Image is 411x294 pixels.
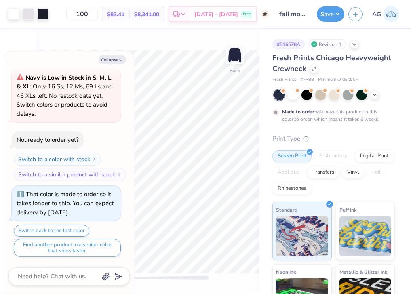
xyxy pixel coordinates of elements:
[339,206,356,214] span: Puff Ink
[339,268,387,276] span: Metallic & Glitter Ink
[194,10,238,19] span: [DATE] - [DATE]
[134,10,159,19] span: $8,341.00
[107,10,124,19] span: $83.41
[66,7,98,21] input: – –
[14,239,121,257] button: Find another product in a similar color that ships faster
[17,190,114,216] div: That color is made to order so it takes longer to ship. You can expect delivery by [DATE].
[300,76,314,83] span: # FP88
[14,225,89,237] button: Switch back to the last color
[282,108,381,123] div: We make this product in this color to order, which means it takes 8 weeks.
[282,109,316,115] strong: Made to order:
[273,6,313,22] input: Untitled Design
[272,150,312,162] div: Screen Print
[227,47,243,63] img: Back
[99,55,126,64] button: Collapse
[276,216,328,256] img: Standard
[92,157,97,162] img: Switch to a color with stock
[383,6,399,22] img: Avery Greene
[276,206,297,214] span: Standard
[272,39,305,49] div: # 516578A
[318,76,358,83] span: Minimum Order: 50 +
[17,136,79,144] div: Not ready to order yet?
[342,166,365,178] div: Vinyl
[17,73,113,118] span: : Only 16 Ss, 12 Ms, 69 Ls and 46 XLs left. No restock date yet. Switch colors or products to avo...
[272,76,296,83] span: Fresh Prints
[14,168,126,181] button: Switch to a similar product with stock
[372,10,381,19] span: AG
[14,153,101,166] button: Switch to a color with stock
[272,166,305,178] div: Applique
[367,166,386,178] div: Foil
[272,183,312,195] div: Rhinestones
[309,39,346,49] div: Revision 1
[307,166,339,178] div: Transfers
[276,268,296,276] span: Neon Ink
[230,67,240,74] div: Back
[314,150,352,162] div: Embroidery
[317,6,344,22] button: Save
[272,53,391,73] span: Fresh Prints Chicago Heavyweight Crewneck
[117,172,122,177] img: Switch to a similar product with stock
[369,6,403,22] a: AG
[355,150,394,162] div: Digital Print
[339,216,392,256] img: Puff Ink
[243,11,251,17] span: Free
[17,73,111,91] strong: Navy is Low in Stock in S, M, L & XL
[272,134,395,143] div: Print Type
